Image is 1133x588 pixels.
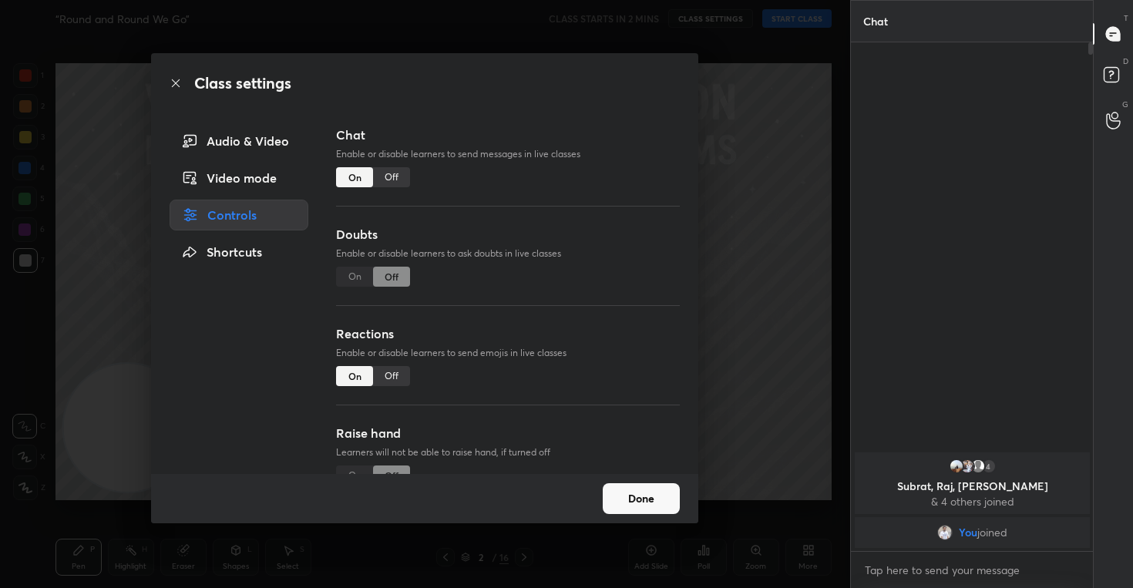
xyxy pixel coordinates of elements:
[170,163,308,193] div: Video mode
[970,459,985,474] img: default.png
[336,225,680,244] h3: Doubts
[851,1,900,42] p: Chat
[959,526,977,539] span: You
[603,483,680,514] button: Done
[170,200,308,230] div: Controls
[959,459,974,474] img: 0077f478210d424bb14125281e68059c.jpg
[977,526,1007,539] span: joined
[1123,55,1128,67] p: D
[336,167,373,187] div: On
[937,525,953,540] img: 5fec7a98e4a9477db02da60e09992c81.jpg
[948,459,963,474] img: 3
[1124,12,1128,24] p: T
[336,366,373,386] div: On
[864,480,1081,492] p: Subrat, Raj, [PERSON_NAME]
[864,496,1081,508] p: & 4 others joined
[194,72,291,95] h2: Class settings
[336,247,680,260] p: Enable or disable learners to ask doubts in live classes
[336,424,680,442] h3: Raise hand
[170,237,308,267] div: Shortcuts
[336,147,680,161] p: Enable or disable learners to send messages in live classes
[336,445,680,459] p: Learners will not be able to raise hand, if turned off
[336,324,680,343] h3: Reactions
[373,167,410,187] div: Off
[336,346,680,360] p: Enable or disable learners to send emojis in live classes
[336,126,680,144] h3: Chat
[980,459,996,474] div: 4
[851,449,1094,551] div: grid
[373,366,410,386] div: Off
[1122,99,1128,110] p: G
[170,126,308,156] div: Audio & Video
